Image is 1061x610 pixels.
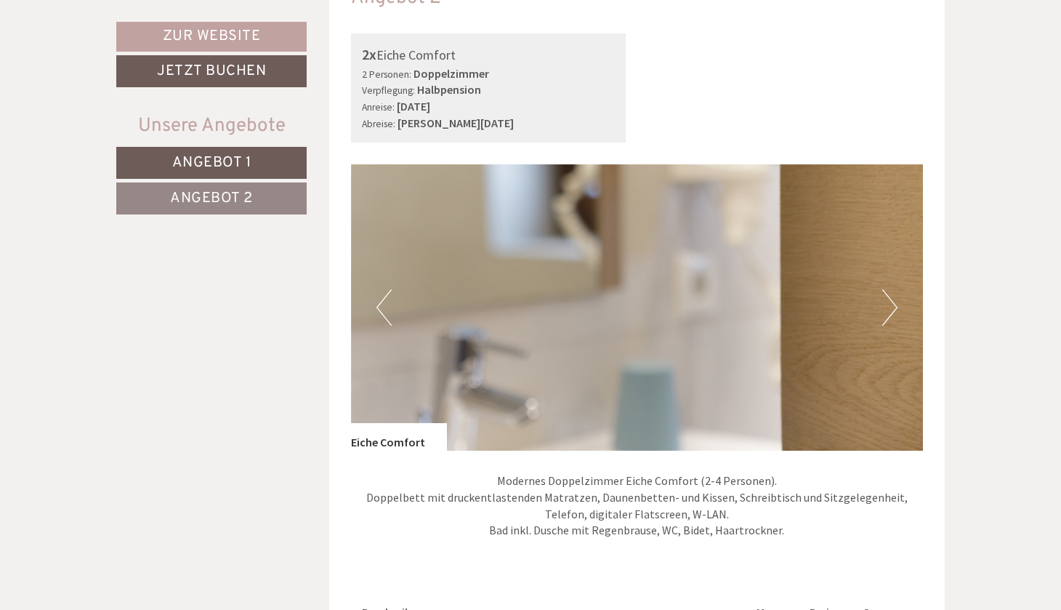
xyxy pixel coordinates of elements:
p: Modernes Doppelzimmer Eiche Comfort (2-4 Personen). Doppelbett mit druckentlastenden Matratzen, D... [351,473,924,539]
span: Angebot 1 [172,153,251,172]
img: image [351,164,924,451]
a: Zur Website [116,22,307,52]
b: Halbpension [417,82,481,97]
small: Anreise: [362,101,395,113]
span: Angebot 2 [170,189,253,208]
div: Unsere Angebote [116,113,307,140]
b: 2x [362,45,376,63]
b: [DATE] [397,99,430,113]
b: Doppelzimmer [413,66,489,81]
small: Abreise: [362,118,395,130]
small: 2 Personen: [362,68,411,81]
div: Eiche Comfort [362,44,616,65]
small: Verpflegung: [362,84,415,97]
a: Jetzt buchen [116,55,307,87]
button: Next [882,289,897,326]
b: [PERSON_NAME][DATE] [398,116,514,130]
button: Previous [376,289,392,326]
div: Eiche Comfort [351,423,447,451]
